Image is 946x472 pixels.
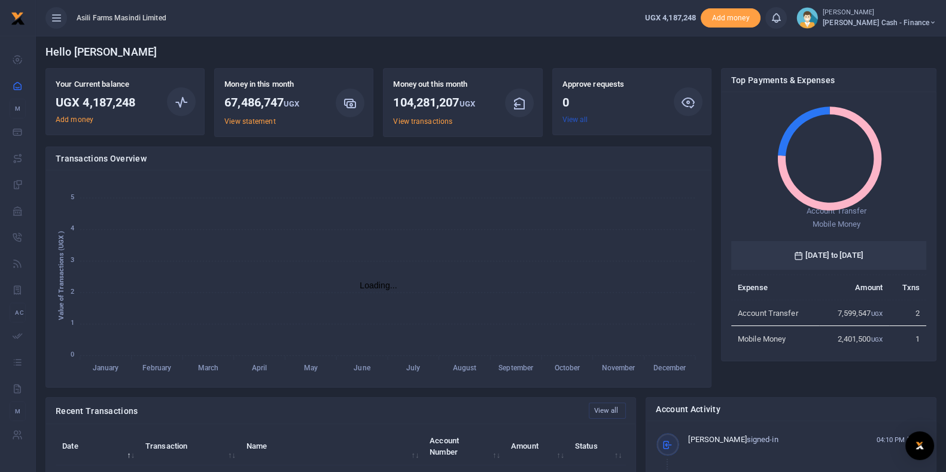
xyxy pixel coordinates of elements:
text: Loading... [360,281,397,290]
li: M [10,99,26,118]
a: View all [589,403,626,419]
a: UGX 4,187,248 [645,12,696,24]
h3: 104,281,207 [393,93,495,113]
p: Money in this month [224,78,326,91]
a: logo-small logo-large logo-large [11,13,25,22]
h4: Hello [PERSON_NAME] [45,45,936,59]
h4: Account Activity [656,403,926,416]
th: Amount: activate to sort column ascending [504,428,568,465]
a: View statement [224,117,275,126]
td: Account Transfer [731,300,819,326]
th: Status: activate to sort column ascending [568,428,626,465]
tspan: 3 [71,256,74,264]
tspan: 5 [71,193,74,201]
span: UGX 4,187,248 [645,13,696,22]
small: UGX [871,336,882,343]
th: Transaction: activate to sort column ascending [139,428,240,465]
span: Asili Farms Masindi Limited [72,13,171,23]
img: profile-user [796,7,818,29]
th: Account Number: activate to sort column ascending [423,428,504,465]
tspan: March [198,364,219,373]
tspan: 0 [71,351,74,358]
tspan: October [554,364,580,373]
span: [PERSON_NAME] Cash - Finance [823,17,936,28]
a: Add money [701,13,761,22]
tspan: January [93,364,119,373]
small: 04:10 PM [DATE] [876,435,926,445]
tspan: 2 [71,288,74,296]
th: Name: activate to sort column ascending [240,428,423,465]
li: Ac [10,303,26,322]
small: UGX [871,310,882,317]
tspan: February [142,364,171,373]
tspan: 4 [71,224,74,232]
a: View all [562,115,588,124]
tspan: April [252,364,267,373]
tspan: June [354,364,370,373]
h4: Recent Transactions [56,404,579,418]
li: M [10,401,26,421]
th: Date: activate to sort column descending [56,428,139,465]
h4: Transactions Overview [56,152,701,165]
tspan: November [602,364,636,373]
p: Your Current balance [56,78,157,91]
tspan: September [498,364,534,373]
li: Wallet ballance [640,12,701,24]
small: UGX [459,99,474,108]
span: Account Transfer [806,206,866,215]
span: Mobile Money [813,220,860,229]
p: Money out this month [393,78,495,91]
tspan: 1 [71,319,74,327]
th: Amount [819,275,889,300]
p: Approve requests [562,78,664,91]
span: Add money [701,8,761,28]
tspan: May [304,364,318,373]
h3: UGX 4,187,248 [56,93,157,111]
span: [PERSON_NAME] [688,435,746,444]
td: 2,401,500 [819,326,889,351]
td: 2 [889,300,926,326]
small: UGX [284,99,299,108]
img: logo-small [11,11,25,26]
h3: 0 [562,93,664,111]
tspan: July [406,364,420,373]
tspan: December [653,364,686,373]
a: Add money [56,115,93,124]
td: 1 [889,326,926,351]
text: Value of Transactions (UGX ) [57,231,65,320]
tspan: August [453,364,477,373]
th: Expense [731,275,819,300]
p: signed-in [688,434,866,446]
td: 7,599,547 [819,300,889,326]
td: Mobile Money [731,326,819,351]
small: [PERSON_NAME] [823,8,936,18]
div: Open Intercom Messenger [905,431,934,460]
th: Txns [889,275,926,300]
h4: Top Payments & Expenses [731,74,926,87]
a: View transactions [393,117,452,126]
li: Toup your wallet [701,8,761,28]
a: profile-user [PERSON_NAME] [PERSON_NAME] Cash - Finance [796,7,936,29]
h6: [DATE] to [DATE] [731,241,926,270]
h3: 67,486,747 [224,93,326,113]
